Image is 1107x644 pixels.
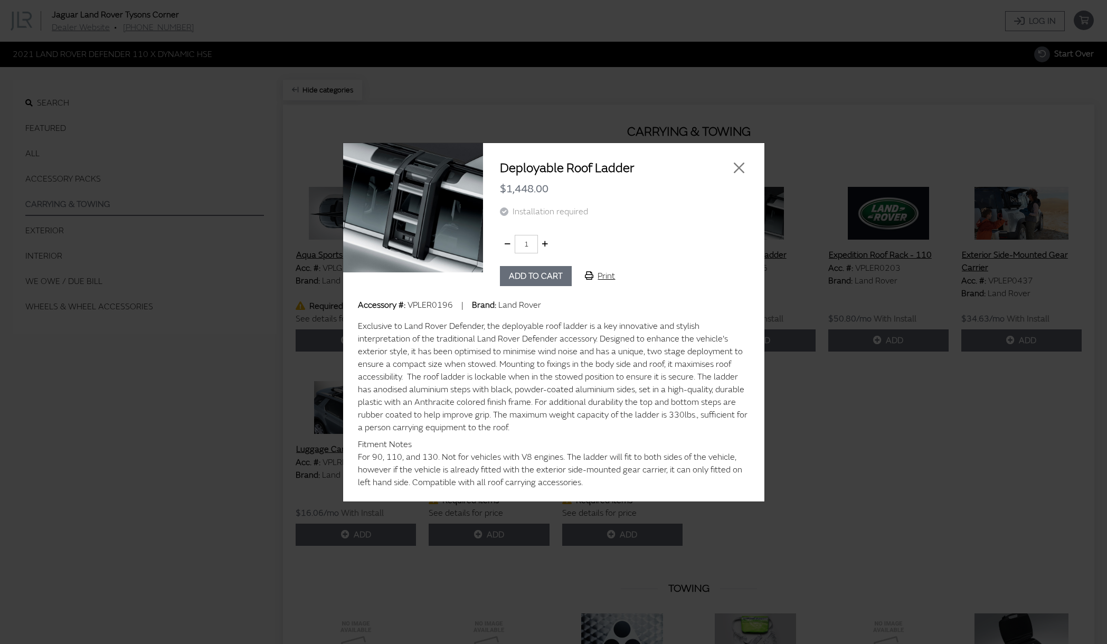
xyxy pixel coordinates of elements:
label: Brand: [472,299,496,311]
button: Close [731,160,747,176]
div: For 90, 110, and 130. Not for vehicles with V8 engines. The ladder will fit to both sides of the ... [358,451,750,489]
h2: Deployable Roof Ladder [500,160,704,177]
span: Land Rover [498,300,541,310]
button: Print [576,266,624,286]
span: Installation required [513,206,588,217]
button: Add to cart [500,266,572,286]
span: | [461,300,463,310]
label: Fitment Notes [358,438,412,451]
div: Exclusive to Land Rover Defender, the deployable roof ladder is a key innovative and stylish inte... [358,320,750,434]
span: VPLER0196 [408,300,453,310]
div: $1,448.00 [500,177,747,201]
label: Accessory #: [358,299,405,311]
img: Image for Deployable Roof Ladder [343,143,484,272]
